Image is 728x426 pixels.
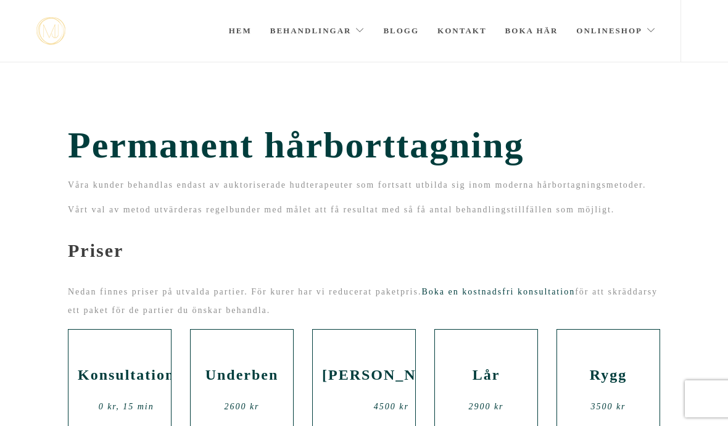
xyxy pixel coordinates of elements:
p: Våra kunder behandlas endast av auktoriserade hudterapeuter som fortsatt utbilda sig inom moderna... [68,176,660,194]
h2: Lår [444,367,528,383]
span: - [68,219,75,240]
div: 2900 kr [444,398,528,416]
b: Priser [68,240,123,261]
img: mjstudio [36,17,65,45]
div: 0 kr, 15 min [78,398,175,416]
span: Permanent hårborttagning [68,124,660,167]
h2: Rygg [566,367,650,383]
p: Nedan finnes priser på utvalda partier. För kurer har vi reducerat paketpris. för att skräddarsy ... [68,283,660,320]
div: 3500 kr [566,398,650,416]
h2: [PERSON_NAME] [322,367,461,383]
div: 4500 kr [322,398,461,416]
a: mjstudio mjstudio mjstudio [36,17,65,45]
h2: Konsultation [78,367,175,383]
h2: Underben [200,367,284,383]
a: Boka en kostnadsfri konsultation [421,287,575,296]
div: 2600 kr [200,398,284,416]
p: Vårt val av metod utvärderas regelbunder med målet att få resultat med så få antal behandlingstil... [68,201,660,219]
